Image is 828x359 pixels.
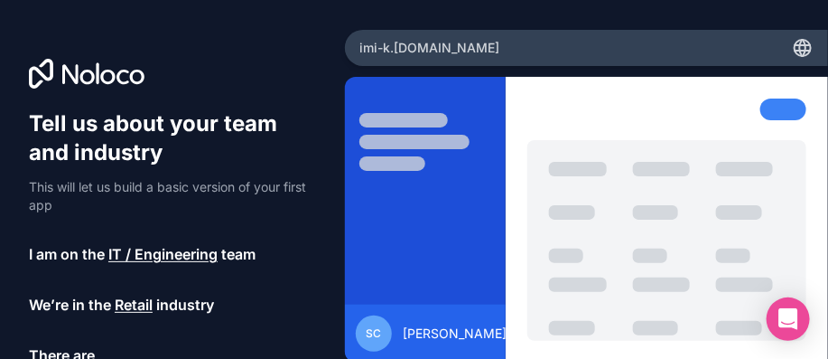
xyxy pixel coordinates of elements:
[767,298,810,341] div: Open Intercom Messenger
[221,243,256,265] span: team
[359,39,499,57] span: imi-k .[DOMAIN_NAME]
[29,294,111,316] span: We’re in the
[156,294,214,316] span: industry
[29,109,316,167] h1: Tell us about your team and industry
[367,326,382,341] span: SC
[108,243,218,265] span: IT / Engineering
[29,243,105,265] span: I am on the
[29,178,316,214] p: This will let us build a basic version of your first app
[403,325,507,343] span: [PERSON_NAME]
[115,294,153,316] span: Retail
